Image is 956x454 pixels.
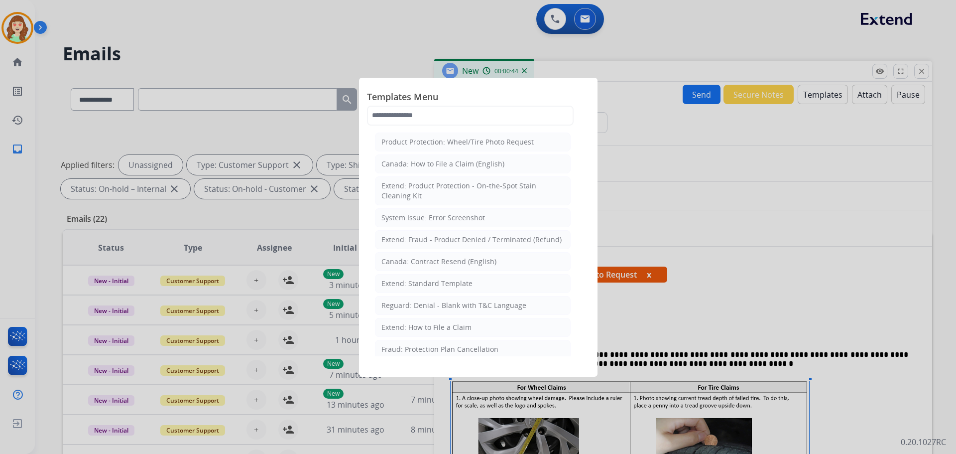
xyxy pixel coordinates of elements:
div: Reguard: Denial - Blank with T&C Language [381,301,526,310]
span: Templates Menu [367,90,590,106]
div: Extend: Product Protection - On-the-Spot Stain Cleaning Kit [381,181,564,201]
div: Product Protection: Wheel/Tire Photo Request [381,137,534,147]
div: System Issue: Error Screenshot [381,213,485,223]
div: Extend: Fraud - Product Denied / Terminated (Refund) [381,235,562,245]
div: Fraud: Protection Plan Cancellation [381,344,498,354]
div: Canada: How to File a Claim (English) [381,159,504,169]
div: Extend: Standard Template [381,279,473,289]
div: Extend: How to File a Claim [381,322,472,332]
div: Canada: Contract Resend (English) [381,257,496,267]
